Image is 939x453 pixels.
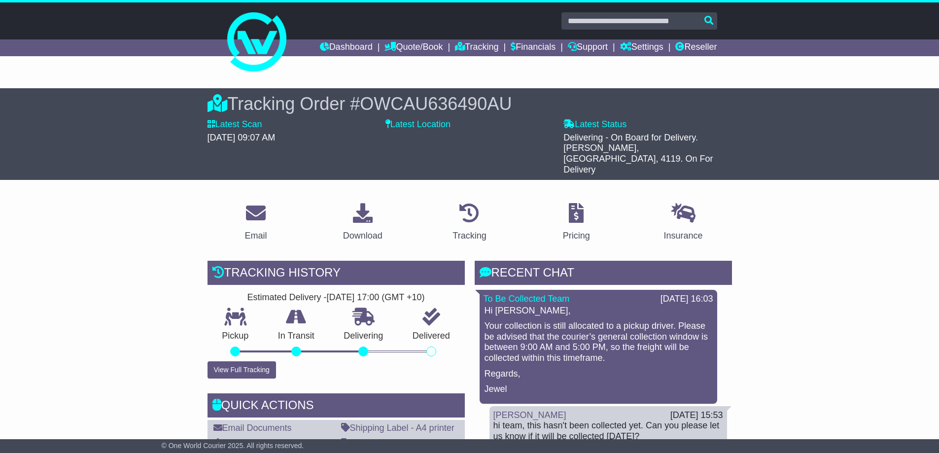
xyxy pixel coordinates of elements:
label: Latest Location [385,119,451,130]
p: Pickup [208,331,264,342]
p: Jewel [485,384,712,395]
a: Download Documents [213,438,309,448]
p: Hi [PERSON_NAME], [485,306,712,316]
span: © One World Courier 2025. All rights reserved. [162,442,304,450]
a: [PERSON_NAME] [493,410,566,420]
a: Quote/Book [384,39,443,56]
label: Latest Scan [208,119,262,130]
div: Tracking history [208,261,465,287]
div: [DATE] 16:03 [661,294,713,305]
div: RECENT CHAT [475,261,732,287]
a: Email Documents [213,423,292,433]
div: Estimated Delivery - [208,292,465,303]
span: OWCAU636490AU [360,94,512,114]
a: Support [568,39,608,56]
div: Download [343,229,383,243]
a: Download [337,200,389,246]
div: [DATE] 17:00 (GMT +10) [327,292,425,303]
div: Email [244,229,267,243]
a: Reseller [675,39,717,56]
div: Insurance [664,229,703,243]
p: Your collection is still allocated to a pickup driver. Please be advised that the courier’s gener... [485,321,712,363]
div: hi team, this hasn't been collected yet. Can you please let us know if it will be collected [DATE]? [493,420,723,442]
span: Delivering - On Board for Delivery. [PERSON_NAME], [GEOGRAPHIC_DATA], 4119. On For Delivery [563,133,713,174]
div: Quick Actions [208,393,465,420]
a: Settings [620,39,663,56]
p: Delivering [329,331,398,342]
a: To Be Collected Team [484,294,570,304]
a: Financials [511,39,556,56]
span: [DATE] 09:07 AM [208,133,276,142]
div: Tracking [452,229,486,243]
div: [DATE] 15:53 [670,410,723,421]
a: Email [238,200,273,246]
p: In Transit [263,331,329,342]
a: Tracking [455,39,498,56]
div: Pricing [563,229,590,243]
label: Latest Status [563,119,626,130]
a: Pricing [556,200,596,246]
a: Tracking [446,200,492,246]
p: Delivered [398,331,465,342]
button: View Full Tracking [208,361,276,379]
div: Tracking Order # [208,93,732,114]
a: Insurance [658,200,709,246]
a: Shipping Label - A4 printer [341,423,454,433]
p: Regards, [485,369,712,380]
a: Dashboard [320,39,373,56]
